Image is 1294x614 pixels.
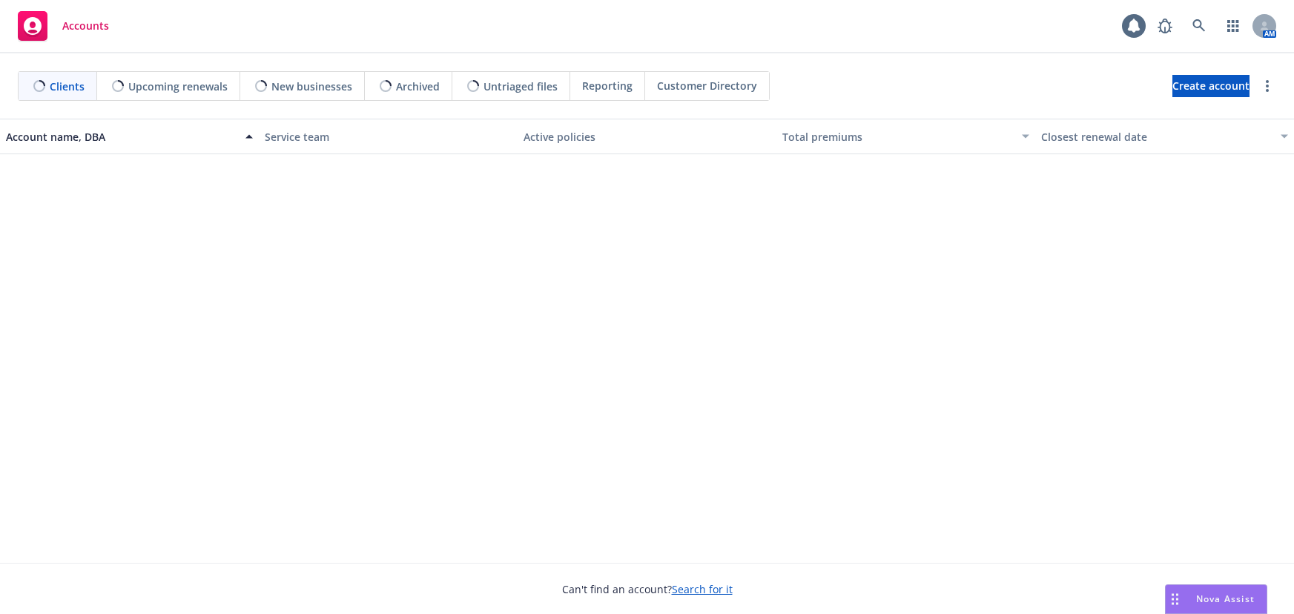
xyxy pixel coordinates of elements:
div: Total premiums [782,129,1013,145]
div: Active policies [524,129,770,145]
span: Create account [1172,72,1250,100]
span: Accounts [62,20,109,32]
div: Drag to move [1166,585,1184,613]
span: Nova Assist [1196,592,1255,605]
a: more [1258,77,1276,95]
button: Service team [259,119,518,154]
span: Reporting [582,78,633,93]
div: Account name, DBA [6,129,237,145]
a: Switch app [1218,11,1248,41]
button: Closest renewal date [1035,119,1294,154]
div: Closest renewal date [1041,129,1272,145]
button: Active policies [518,119,776,154]
button: Nova Assist [1165,584,1267,614]
span: Customer Directory [657,78,757,93]
div: Service team [265,129,512,145]
span: New businesses [271,79,352,94]
span: Untriaged files [483,79,558,94]
span: Can't find an account? [562,581,733,597]
button: Total premiums [776,119,1035,154]
span: Upcoming renewals [128,79,228,94]
a: Report a Bug [1150,11,1180,41]
a: Search for it [672,582,733,596]
a: Accounts [12,5,115,47]
a: Search [1184,11,1214,41]
a: Create account [1172,75,1250,97]
span: Clients [50,79,85,94]
span: Archived [396,79,440,94]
